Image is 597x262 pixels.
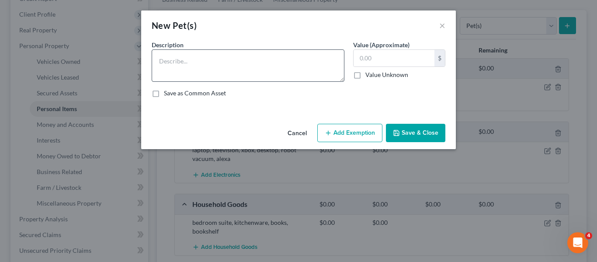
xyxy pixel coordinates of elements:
span: 4 [585,232,592,239]
button: Cancel [281,125,314,142]
label: Save as Common Asset [164,89,226,98]
label: Value (Approximate) [353,40,410,49]
span: Description [152,41,184,49]
button: Save & Close [386,124,445,142]
div: $ [434,50,445,66]
iframe: Intercom live chat [567,232,588,253]
input: 0.00 [354,50,434,66]
button: × [439,20,445,31]
button: Add Exemption [317,124,382,142]
div: New Pet(s) [152,19,197,31]
label: Value Unknown [365,70,408,79]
